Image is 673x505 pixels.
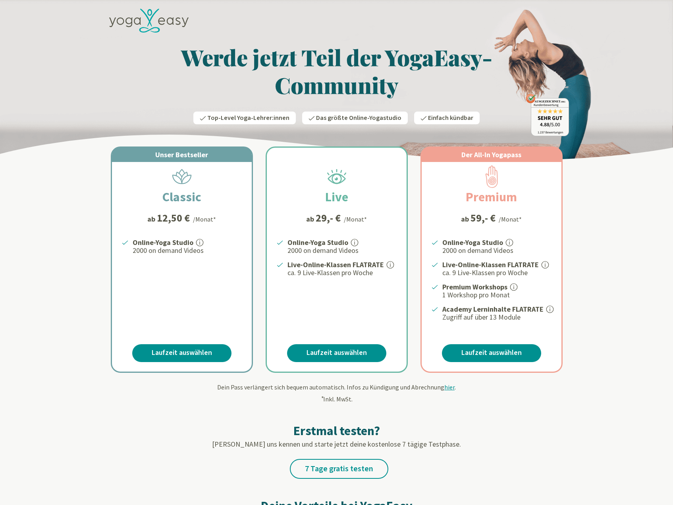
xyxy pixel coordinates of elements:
p: ca. 9 Live-Klassen pro Woche [287,268,397,278]
h1: Werde jetzt Teil der YogaEasy-Community [104,43,569,99]
strong: Academy Lerninhalte FLATRATE [442,305,544,314]
div: /Monat* [344,214,367,224]
span: Der All-In Yogapass [461,150,521,159]
div: /Monat* [193,214,216,224]
span: hier [444,383,455,391]
p: Zugriff auf über 13 Module [442,312,552,322]
span: Unser Bestseller [155,150,208,159]
div: Dein Pass verlängert sich bequem automatisch. Infos zu Kündigung und Abrechnung . Inkl. MwSt. [104,382,569,404]
p: 2000 on demand Videos [442,246,552,255]
span: Einfach kündbar [428,114,473,122]
span: Top-Level Yoga-Lehrer:innen [207,114,289,122]
p: 1 Workshop pro Monat [442,290,552,300]
a: Laufzeit auswählen [132,344,231,362]
span: Das größte Online-Yogastudio [316,114,401,122]
div: /Monat* [499,214,522,224]
h2: Premium [447,187,536,206]
p: [PERSON_NAME] uns kennen und starte jetzt deine kostenlose 7 tägige Testphase. [104,439,569,449]
p: 2000 on demand Videos [133,246,242,255]
strong: Online-Yoga Studio [133,238,193,247]
h2: Live [306,187,367,206]
img: ausgezeichnet_badge.png [526,94,569,136]
a: Laufzeit auswählen [442,344,541,362]
a: 7 Tage gratis testen [290,459,388,479]
span: ab [461,214,471,224]
div: 29,- € [316,213,341,223]
h2: Classic [143,187,220,206]
h2: Erstmal testen? [104,423,569,439]
strong: Online-Yoga Studio [442,238,503,247]
span: ab [147,214,157,224]
a: Laufzeit auswählen [287,344,386,362]
strong: Premium Workshops [442,282,507,291]
p: 2000 on demand Videos [287,246,397,255]
p: ca. 9 Live-Klassen pro Woche [442,268,552,278]
strong: Live-Online-Klassen FLATRATE [287,260,384,269]
div: 12,50 € [157,213,190,223]
div: 59,- € [471,213,496,223]
strong: Online-Yoga Studio [287,238,348,247]
span: ab [306,214,316,224]
strong: Live-Online-Klassen FLATRATE [442,260,539,269]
